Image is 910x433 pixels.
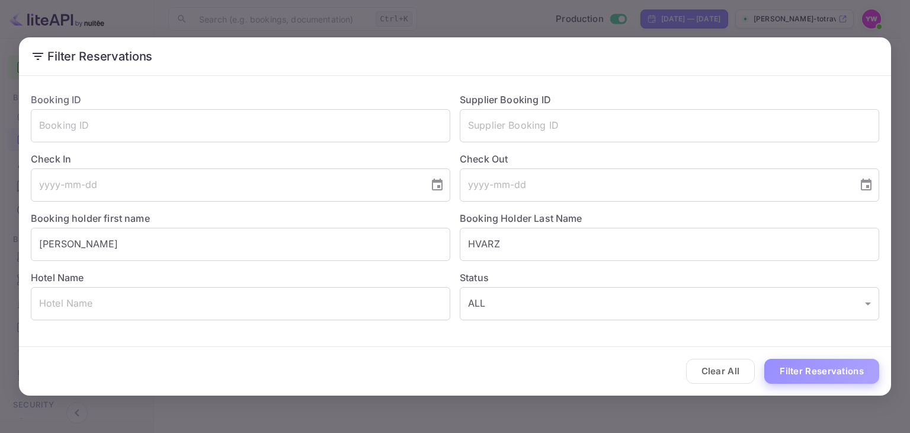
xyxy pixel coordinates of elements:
[425,173,449,197] button: Choose date
[764,359,879,384] button: Filter Reservations
[31,287,450,320] input: Hotel Name
[31,94,82,106] label: Booking ID
[460,109,879,142] input: Supplier Booking ID
[31,109,450,142] input: Booking ID
[31,168,421,202] input: yyyy-mm-dd
[31,272,84,284] label: Hotel Name
[460,152,879,166] label: Check Out
[31,228,450,261] input: Holder First Name
[31,212,150,224] label: Booking holder first name
[686,359,755,384] button: Clear All
[854,173,878,197] button: Choose date
[19,37,891,75] h2: Filter Reservations
[460,212,582,224] label: Booking Holder Last Name
[460,287,879,320] div: ALL
[460,228,879,261] input: Holder Last Name
[460,94,551,106] label: Supplier Booking ID
[460,270,879,285] label: Status
[460,168,850,202] input: yyyy-mm-dd
[31,152,450,166] label: Check In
